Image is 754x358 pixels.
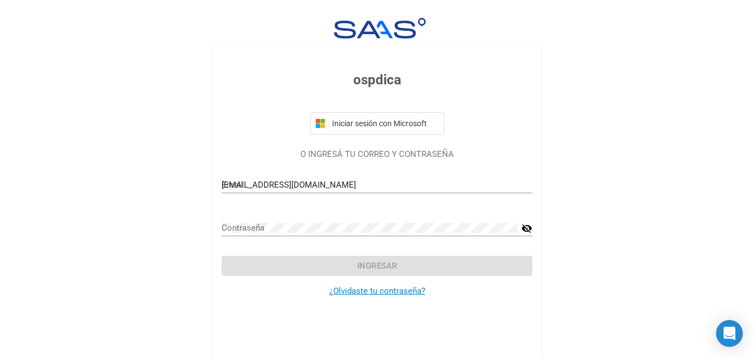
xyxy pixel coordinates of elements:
span: Iniciar sesión con Microsoft [330,119,439,128]
span: Ingresar [357,261,397,271]
button: Iniciar sesión con Microsoft [310,112,444,135]
div: Open Intercom Messenger [716,320,743,347]
mat-icon: visibility_off [521,222,532,235]
button: Ingresar [222,256,532,276]
h3: ospdica [222,70,532,90]
p: O INGRESÁ TU CORREO Y CONTRASEÑA [222,148,532,161]
a: ¿Olvidaste tu contraseña? [329,286,425,296]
